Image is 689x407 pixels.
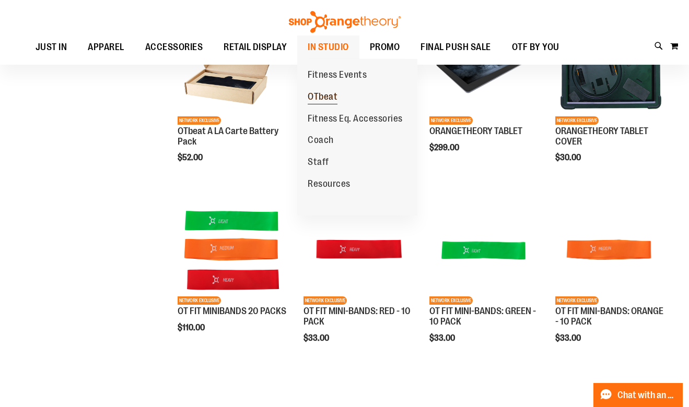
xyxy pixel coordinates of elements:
[555,116,599,125] span: NETWORK EXCLUSIVE
[297,151,340,173] a: Staff
[303,306,411,327] a: OT FIT MINI-BANDS: RED - 10 PACK
[429,195,540,305] img: Product image for OT FIT MINI-BANDS: GREEN - 10 PACK
[178,195,288,305] img: Product image for OT FIT MINIBANDS 20 PACKS
[429,296,473,305] span: NETWORK EXCLUSIVE
[297,173,361,195] a: Resources
[297,64,377,86] a: Fitness Events
[555,153,582,162] span: $30.00
[429,306,536,327] a: OT FIT MINI-BANDS: GREEN - 10 PACK
[88,35,124,59] span: APPAREL
[172,9,293,189] div: product
[370,35,400,59] span: PROMO
[424,189,545,369] div: product
[178,14,288,126] a: Product image for OTbeat A LA Carte Battery PackNETWORK EXCLUSIVE
[429,116,473,125] span: NETWORK EXCLUSIVE
[298,189,419,369] div: product
[178,195,288,306] a: Product image for OT FIT MINIBANDS 20 PACKSNETWORK EXCLUSIVE
[429,14,540,126] a: Product image for ORANGETHEORY TABLETNETWORK EXCLUSIVE
[297,129,344,151] a: Coach
[308,178,351,191] span: Resources
[555,296,599,305] span: NETWORK EXCLUSIVE
[178,14,288,124] img: Product image for OTbeat A LA Carte Battery Pack
[303,195,414,306] a: Product image for OT FIT MINI-BANDS: RED - 10 PACKNETWORK EXCLUSIVE
[178,116,221,125] span: NETWORK EXCLUSIVE
[429,14,540,124] img: Product image for ORANGETHEORY TABLET
[555,195,665,306] a: Product image for OT FIT MINI-BANDS: ORANGE - 10 PACKNETWORK EXCLUSIVE
[555,126,648,147] a: ORANGETHEORY TABLET COVER
[555,195,665,305] img: Product image for OT FIT MINI-BANDS: ORANGE - 10 PACK
[297,35,359,59] a: IN STUDIO
[297,59,417,216] ul: IN STUDIO
[424,9,545,178] div: product
[36,35,67,59] span: JUST IN
[308,69,367,82] span: Fitness Events
[308,135,334,148] span: Coach
[429,195,540,306] a: Product image for OT FIT MINI-BANDS: GREEN - 10 PACKNETWORK EXCLUSIVE
[178,296,221,305] span: NETWORK EXCLUSIVE
[25,35,78,59] a: JUST IN
[555,306,663,327] a: OT FIT MINI-BANDS: ORANGE - 10 PACK
[555,333,582,343] span: $33.00
[550,9,671,189] div: product
[303,333,331,343] span: $33.00
[178,126,278,147] a: OTbeat A LA Carte Battery Pack
[178,153,204,162] span: $52.00
[224,35,287,59] span: RETAIL DISPLAY
[512,35,559,59] span: OTF BY YOU
[213,35,297,59] a: RETAIL DISPLAY
[421,35,491,59] span: FINAL PUSH SALE
[359,35,411,59] a: PROMO
[297,108,413,130] a: Fitness Eq. Accessories
[555,14,665,126] a: Product image for ORANGETHEORY TABLET COVERNETWORK EXCLUSIVE
[308,157,329,170] span: Staff
[429,126,522,136] a: ORANGETHEORY TABLET
[297,86,348,108] a: OTbeat
[501,35,570,59] a: OTF BY YOU
[308,113,403,126] span: Fitness Eq. Accessories
[593,383,683,407] button: Chat with an Expert
[145,35,203,59] span: ACCESSORIES
[429,333,457,343] span: $33.00
[550,189,671,369] div: product
[617,390,676,400] span: Chat with an Expert
[429,143,461,152] span: $299.00
[303,296,347,305] span: NETWORK EXCLUSIVE
[135,35,214,59] a: ACCESSORIES
[410,35,501,59] a: FINAL PUSH SALE
[308,35,349,59] span: IN STUDIO
[178,323,206,332] span: $110.00
[178,306,286,316] a: OT FIT MINIBANDS 20 PACKS
[172,189,293,359] div: product
[303,195,414,305] img: Product image for OT FIT MINI-BANDS: RED - 10 PACK
[555,14,665,124] img: Product image for ORANGETHEORY TABLET COVER
[308,91,337,104] span: OTbeat
[287,11,402,33] img: Shop Orangetheory
[77,35,135,59] a: APPAREL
